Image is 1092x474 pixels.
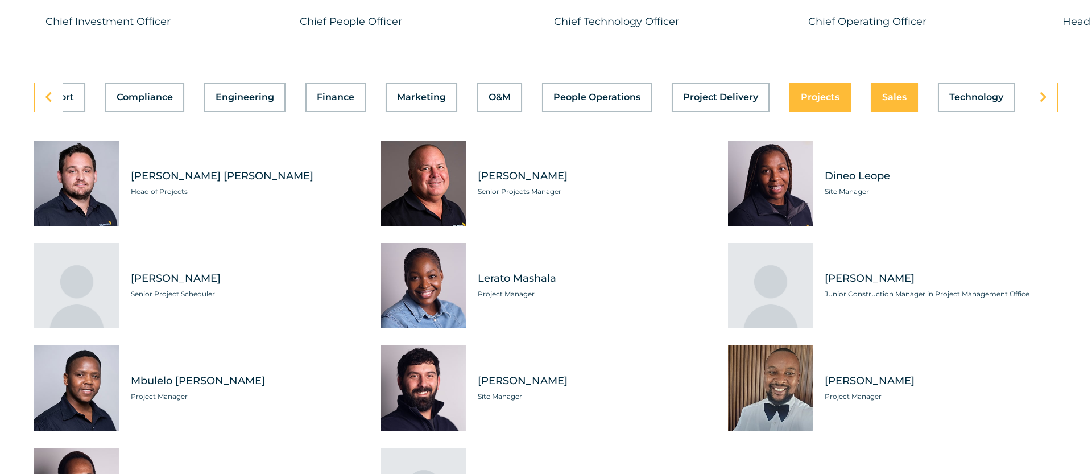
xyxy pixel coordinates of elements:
[131,288,364,300] span: Senior Project Scheduler
[553,93,640,102] span: People Operations
[683,93,758,102] span: Project Delivery
[825,186,1058,197] span: Site Manager
[478,391,711,402] span: Site Manager
[825,271,1058,286] span: [PERSON_NAME]
[478,169,711,183] span: [PERSON_NAME]
[300,13,537,30] p: Chief People Officer
[317,93,354,102] span: Finance
[131,391,364,402] span: Project Manager
[949,93,1003,102] span: Technology
[131,374,364,388] span: Mbulelo [PERSON_NAME]
[808,13,1045,30] p: Chief Operating Officer
[478,374,711,388] span: [PERSON_NAME]
[882,93,907,102] span: Sales
[554,13,791,30] p: Chief Technology Officer
[825,288,1058,300] span: Junior Construction Manager in Project Management Office
[45,13,283,30] p: Chief Investment Officer
[478,186,711,197] span: Senior Projects Manager
[478,271,711,286] span: Lerato Mashala
[131,169,364,183] span: [PERSON_NAME] [PERSON_NAME]
[478,288,711,300] span: Project Manager
[117,93,173,102] span: Compliance
[801,93,839,102] span: Projects
[131,271,364,286] span: [PERSON_NAME]
[489,93,511,102] span: O&M
[131,186,364,197] span: Head of Projects
[397,93,446,102] span: Marketing
[825,391,1058,402] span: Project Manager
[825,374,1058,388] span: [PERSON_NAME]
[825,169,1058,183] span: Dineo Leope
[216,93,274,102] span: Engineering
